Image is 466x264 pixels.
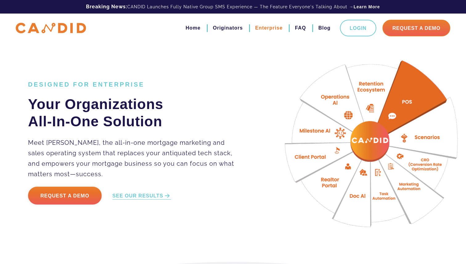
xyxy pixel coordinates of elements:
[318,23,331,33] a: Blog
[340,20,377,36] a: Login
[295,23,306,33] a: FAQ
[28,81,242,88] h1: DESIGNED FOR ENTERPRISE
[354,4,380,10] a: Learn More
[382,20,450,36] a: Request A Demo
[112,193,171,200] a: SEE OUR RESULTS
[213,23,243,33] a: Originators
[28,137,242,179] p: Meet [PERSON_NAME], the all-in-one mortgage marketing and sales operating system that replaces yo...
[16,23,86,34] img: CANDID APP
[86,4,127,10] b: Breaking News:
[186,23,200,33] a: Home
[28,95,242,130] h2: Your Organizations All-In-One Solution
[255,23,283,33] a: Enterprise
[28,187,102,205] a: Request a Demo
